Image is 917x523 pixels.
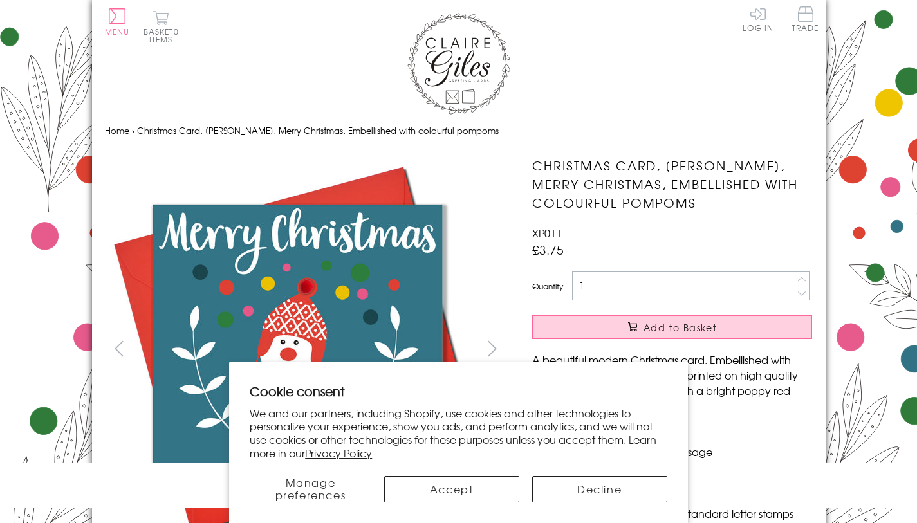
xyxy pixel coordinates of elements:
span: £3.75 [532,241,564,259]
a: Log In [743,6,773,32]
h2: Cookie consent [250,382,667,400]
button: Menu [105,8,130,35]
button: Accept [384,476,519,502]
img: Claire Giles Greetings Cards [407,13,510,115]
span: 0 items [149,26,179,45]
span: Menu [105,26,130,37]
label: Quantity [532,280,563,292]
span: Add to Basket [644,321,717,334]
span: Trade [792,6,819,32]
span: XP011 [532,225,562,241]
button: Decline [532,476,667,502]
span: Manage preferences [275,475,346,502]
span: Christmas Card, [PERSON_NAME], Merry Christmas, Embellished with colourful pompoms [137,124,499,136]
nav: breadcrumbs [105,118,813,144]
a: Home [105,124,129,136]
button: Manage preferences [250,476,371,502]
a: Trade [792,6,819,34]
button: prev [105,334,134,363]
a: Privacy Policy [305,445,372,461]
p: We and our partners, including Shopify, use cookies and other technologies to personalize your ex... [250,407,667,460]
button: Basket0 items [144,10,179,43]
button: Add to Basket [532,315,812,339]
h1: Christmas Card, [PERSON_NAME], Merry Christmas, Embellished with colourful pompoms [532,156,812,212]
button: next [477,334,506,363]
span: › [132,124,134,136]
p: A beautiful modern Christmas card. Embellished with bright coloured pompoms and printed on high q... [532,352,812,414]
